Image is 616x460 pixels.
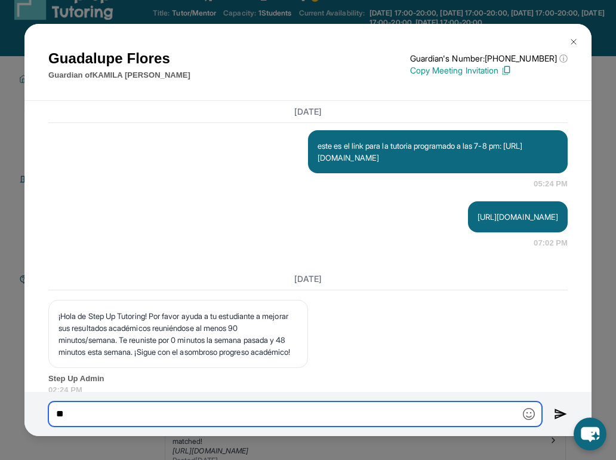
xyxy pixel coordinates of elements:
span: 05:24 PM [534,178,568,190]
img: Emoji [523,408,535,420]
img: Copy Icon [501,65,512,76]
p: este es el link para la tutoria programado a las 7-8 pm: [URL][DOMAIN_NAME] [318,140,558,164]
span: 07:02 PM [534,237,568,249]
h3: [DATE] [48,106,568,118]
span: Step Up Admin [48,373,568,385]
span: 02:24 PM [48,384,568,396]
p: Guardian's Number: [PHONE_NUMBER] [410,53,568,65]
p: Guardian of KAMILA [PERSON_NAME] [48,69,190,81]
p: ¡Hola de Step Up Tutoring! Por favor ayuda a tu estudiante a mejorar sus resultados académicos re... [58,310,298,358]
h1: Guadalupe Flores [48,48,190,69]
img: Send icon [554,407,568,421]
p: [URL][DOMAIN_NAME] [478,211,558,223]
h3: [DATE] [48,273,568,285]
span: ⓘ [559,53,568,65]
img: Close Icon [569,37,578,47]
p: Copy Meeting Invitation [410,65,568,76]
button: chat-button [574,418,606,450]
